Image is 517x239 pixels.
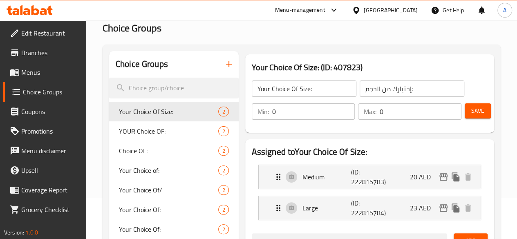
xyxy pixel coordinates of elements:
[119,165,219,175] span: Your Choice of:
[351,167,384,187] p: (ID: 222815783)
[450,171,462,183] button: duplicate
[465,103,491,118] button: Save
[219,147,228,155] span: 2
[351,198,384,218] p: (ID: 222815784)
[3,82,86,102] a: Choice Groups
[119,107,219,116] span: Your Choice Of Size:
[364,107,376,116] p: Max:
[21,107,80,116] span: Coupons
[21,165,80,175] span: Upsell
[3,23,86,43] a: Edit Restaurant
[21,205,80,214] span: Grocery Checklist
[109,219,239,239] div: Your Choice Of:2
[462,171,474,183] button: delete
[437,202,450,214] button: edit
[252,146,488,158] h2: Assigned to Your Choice Of Size:
[21,28,80,38] span: Edit Restaurant
[109,141,239,161] div: Choice OF:2
[450,202,462,214] button: duplicate
[302,172,351,182] p: Medium
[219,127,228,135] span: 2
[119,126,219,136] span: YOUR Choice OF:
[109,180,239,200] div: Your Choice Of/2
[3,121,86,141] a: Promotions
[259,196,481,220] div: Expand
[116,58,168,70] h2: Choice Groups
[3,161,86,180] a: Upsell
[3,63,86,82] a: Menus
[219,206,228,214] span: 2
[109,121,239,141] div: YOUR Choice OF:2
[3,141,86,161] a: Menu disclaimer
[364,6,418,15] div: [GEOGRAPHIC_DATA]
[21,67,80,77] span: Menus
[3,43,86,63] a: Branches
[302,203,351,213] p: Large
[119,205,219,214] span: Your Choice Of:
[252,161,488,192] li: Expand
[275,5,325,15] div: Menu-management
[3,200,86,219] a: Grocery Checklist
[437,171,450,183] button: edit
[3,180,86,200] a: Coverage Report
[219,226,228,233] span: 2
[4,227,24,238] span: Version:
[109,161,239,180] div: Your Choice of:2
[103,19,161,37] span: Choice Groups
[119,185,219,195] span: Your Choice Of/
[462,202,474,214] button: delete
[410,203,437,213] p: 23 AED
[109,200,239,219] div: Your Choice Of:2
[3,102,86,121] a: Coupons
[109,102,239,121] div: Your Choice Of Size:2
[23,87,80,97] span: Choice Groups
[25,227,38,238] span: 1.0.0
[410,172,437,182] p: 20 AED
[21,48,80,58] span: Branches
[119,146,219,156] span: Choice OF:
[21,185,80,195] span: Coverage Report
[252,192,488,223] li: Expand
[503,6,506,15] span: A
[119,224,219,234] span: Your Choice Of:
[219,186,228,194] span: 2
[219,108,228,116] span: 2
[21,126,80,136] span: Promotions
[252,61,488,74] h3: Your Choice Of Size: (ID: 407823)
[259,165,481,189] div: Expand
[21,146,80,156] span: Menu disclaimer
[109,78,239,98] input: search
[471,106,484,116] span: Save
[257,107,269,116] p: Min:
[219,167,228,174] span: 2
